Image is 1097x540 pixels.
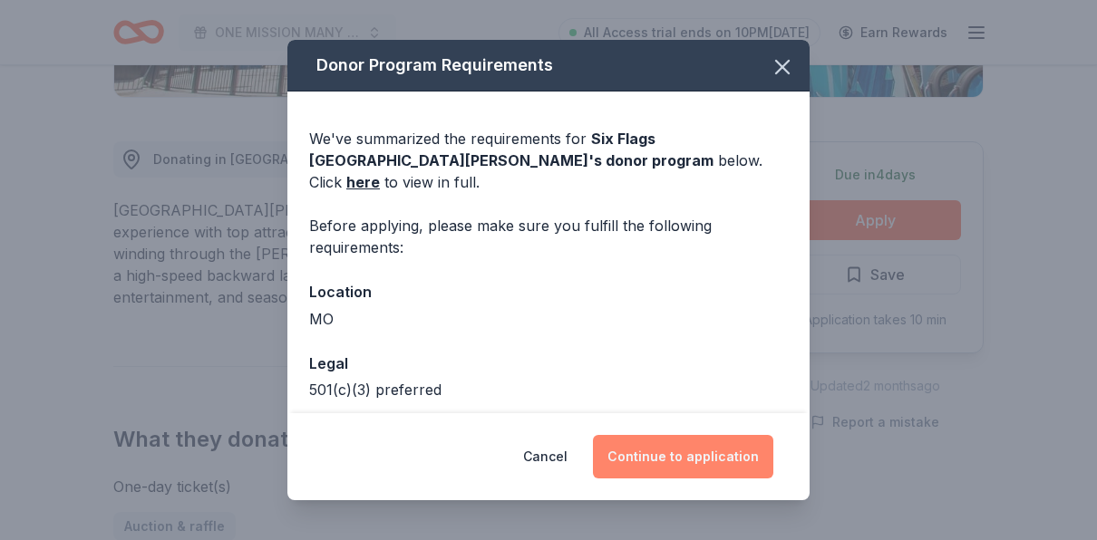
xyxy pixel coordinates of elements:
div: Legal [309,352,788,375]
button: Cancel [523,435,568,478]
div: Donor Program Requirements [287,40,810,92]
div: Location [309,280,788,304]
div: 501(c)(3) preferred [309,379,788,400]
div: We've summarized the requirements for below. Click to view in full. [309,128,788,193]
a: here [346,171,380,193]
div: MO [309,308,788,330]
div: Before applying, please make sure you fulfill the following requirements: [309,215,788,258]
button: Continue to application [593,435,773,478]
